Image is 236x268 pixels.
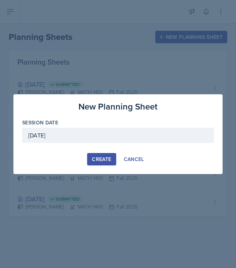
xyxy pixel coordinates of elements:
button: Create [87,153,116,165]
button: Cancel [119,153,149,165]
label: Session Date [22,119,58,126]
div: Cancel [124,156,144,162]
h3: New Planning Sheet [78,100,158,113]
div: Create [92,156,111,162]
